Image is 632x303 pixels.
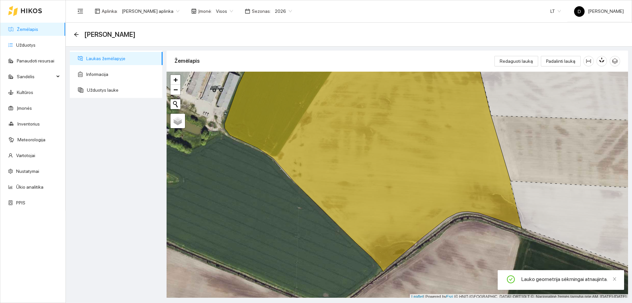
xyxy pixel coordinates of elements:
a: Zoom in [171,75,180,85]
span: check-circle [507,275,515,285]
span: Sandėlis [17,70,54,83]
span: calendar [245,9,250,14]
div: Lauko geometrija sėkmingai atnaujinta. [521,275,616,283]
button: Initiate a new search [171,99,180,109]
button: Padalinti lauką [541,56,581,66]
a: PPIS [16,200,25,205]
span: Didelis laukas [84,29,135,40]
span: − [173,85,178,94]
a: Panaudoti resursai [17,58,54,63]
a: Nustatymai [16,169,39,174]
div: Žemėlapis [174,52,494,70]
a: Meteorologija [17,137,45,142]
span: Užduotys lauke [87,83,157,97]
span: Įmonė : [198,8,212,15]
span: Redaguoti lauką [500,58,533,65]
a: Kultūros [17,90,33,95]
span: close [612,277,617,281]
span: Informacija [86,68,157,81]
div: Atgal [74,32,79,37]
button: Redaguoti lauką [494,56,538,66]
a: Žemėlapis [17,27,38,32]
span: + [173,76,178,84]
a: Užduotys [16,42,36,48]
a: Esri [446,294,453,299]
span: Visos [216,6,233,16]
span: LT [550,6,561,16]
span: column-width [584,58,593,64]
a: Padalinti lauką [541,58,581,64]
a: Leaflet [411,294,423,299]
span: [PERSON_NAME] [574,9,624,14]
a: Įmonės [17,105,32,111]
span: Aplinka : [102,8,118,15]
div: | Powered by © HNIT-[GEOGRAPHIC_DATA]; ORT10LT ©, Nacionalinė žemės tarnyba prie AM, [DATE]-[DATE] [410,294,628,300]
span: menu-fold [77,8,83,14]
a: Layers [171,114,185,128]
span: shop [191,9,197,14]
span: D [578,6,581,17]
span: Padalinti lauką [546,58,575,65]
a: Redaguoti lauką [494,58,538,64]
span: layout [95,9,100,14]
span: | [454,294,455,299]
a: Ūkio analitika [16,184,43,190]
span: 2026 [275,6,292,16]
span: Donato Grakausko aplinka [122,6,179,16]
button: column-width [583,56,594,66]
a: Zoom out [171,85,180,95]
a: Inventorius [17,121,40,127]
span: arrow-left [74,32,79,37]
span: Sezonas : [252,8,271,15]
button: menu-fold [74,5,87,18]
span: Laukas žemėlapyje [86,52,157,65]
a: Vartotojai [16,153,35,158]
